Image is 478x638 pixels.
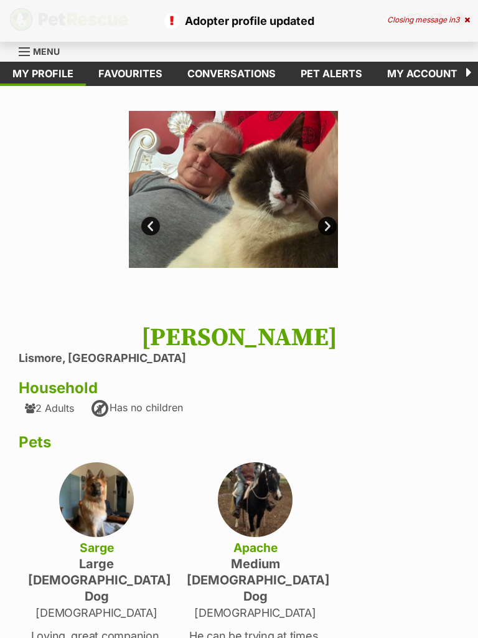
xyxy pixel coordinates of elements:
a: Pet alerts [288,62,375,86]
img: lqt2mhpit4cgr9w7dejo.jpg [218,462,293,537]
p: [DEMOGRAPHIC_DATA] [28,604,165,621]
h4: large [DEMOGRAPHIC_DATA] Dog [28,556,165,604]
li: Lismore, [GEOGRAPHIC_DATA] [19,352,459,365]
a: Prev [141,217,160,236]
div: Has no children [90,399,183,419]
span: Menu [33,46,60,57]
a: My account [375,62,470,86]
a: Next [318,217,337,236]
h4: medium [DEMOGRAPHIC_DATA] Dog [187,556,324,604]
img: e5zgg8ujtitpvxpeciws.jpg [129,111,338,269]
img: qm9zpn9leopvgirkjvbw.jpg [59,462,134,537]
a: Favourites [86,62,175,86]
h4: Sarge [28,540,165,556]
a: Menu [19,39,68,62]
h3: Household [19,379,459,397]
h4: Apache [187,540,324,556]
h3: Pets [19,434,459,451]
h1: [PERSON_NAME] [19,323,459,352]
p: [DEMOGRAPHIC_DATA] [187,604,324,621]
a: conversations [175,62,288,86]
div: 2 Adults [25,402,74,414]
